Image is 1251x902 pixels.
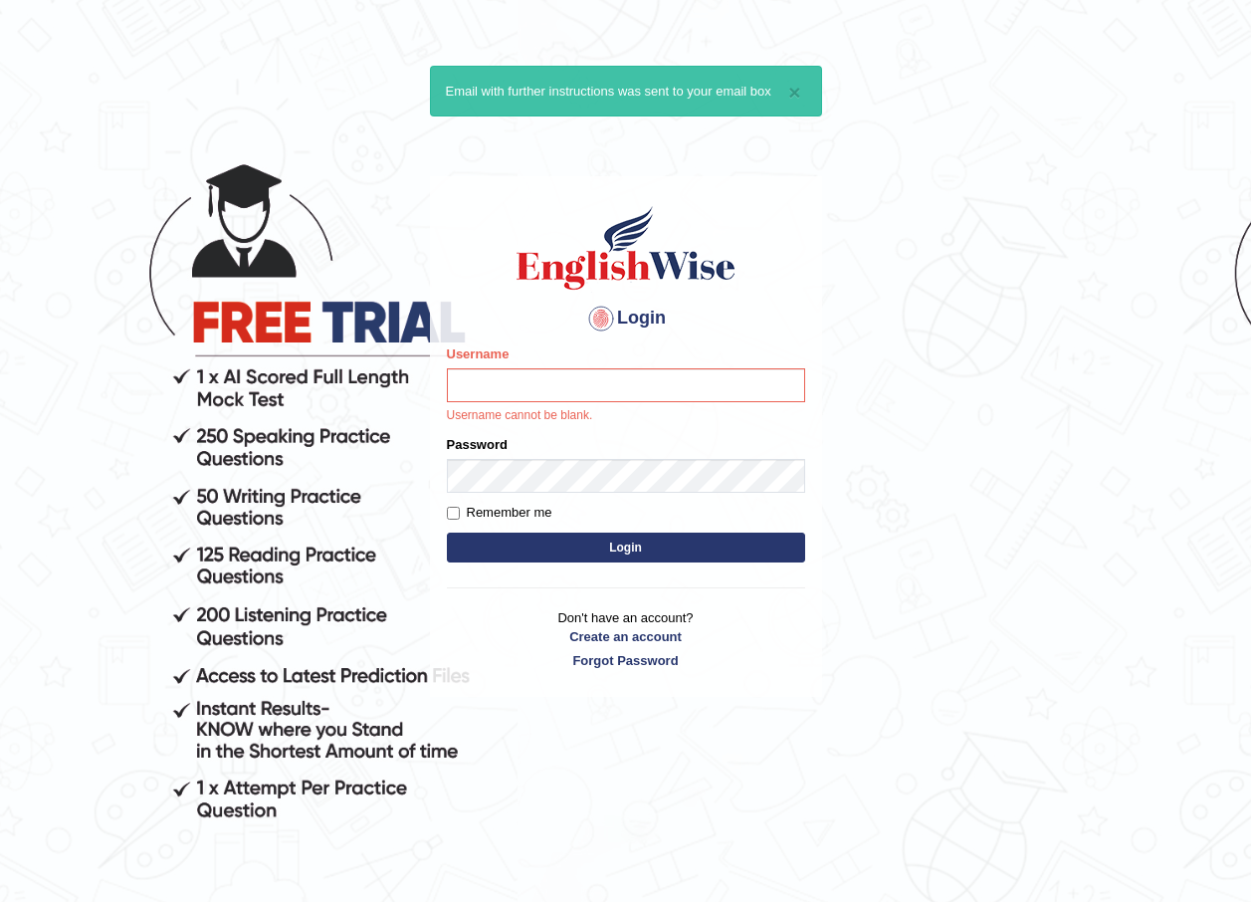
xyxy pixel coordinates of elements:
a: Forgot Password [447,651,805,670]
p: Username cannot be blank. [447,407,805,425]
p: Don't have an account? [447,608,805,670]
button: × [788,82,800,103]
h4: Login [447,303,805,335]
div: Email with further instructions was sent to your email box [430,66,822,116]
img: Logo of English Wise sign in for intelligent practice with AI [513,203,739,293]
a: Create an account [447,627,805,646]
label: Remember me [447,503,552,523]
button: Login [447,533,805,563]
input: Remember me [447,507,460,520]
label: Username [447,344,510,363]
label: Password [447,435,508,454]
